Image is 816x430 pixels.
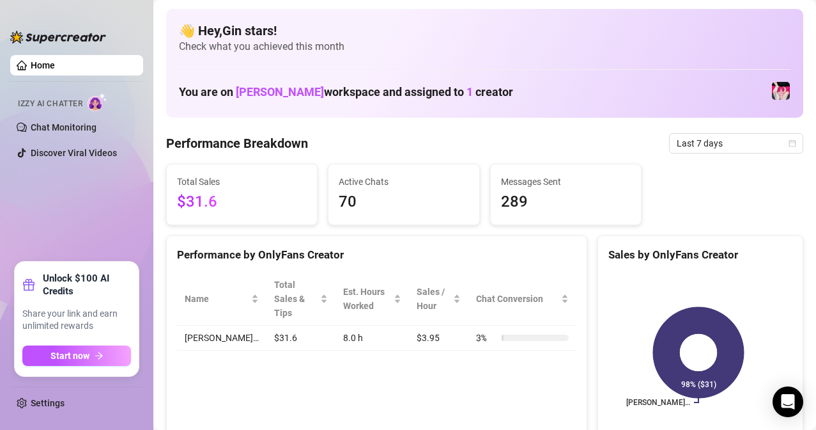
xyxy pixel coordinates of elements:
[18,98,82,110] span: Izzy AI Chatter
[43,272,131,298] strong: Unlock $100 AI Credits
[31,60,55,70] a: Home
[177,273,266,326] th: Name
[177,175,307,189] span: Total Sales
[339,175,468,189] span: Active Chats
[179,40,790,54] span: Check what you achieved this month
[773,386,803,417] div: Open Intercom Messenger
[417,285,450,313] span: Sales / Hour
[31,122,96,132] a: Chat Monitoring
[772,82,790,100] img: emopink69
[343,285,391,313] div: Est. Hours Worked
[266,326,335,351] td: $31.6
[476,292,558,306] span: Chat Conversion
[22,278,35,291] span: gift
[177,326,266,351] td: [PERSON_NAME]…
[789,139,796,147] span: calendar
[236,85,324,99] span: [PERSON_NAME]
[409,273,468,326] th: Sales / Hour
[409,326,468,351] td: $3.95
[608,246,792,264] div: Sales by OnlyFans Creator
[179,22,790,40] h4: 👋 Hey, Gin stars !
[166,134,308,152] h4: Performance Breakdown
[335,326,409,351] td: 8.0 h
[10,31,106,44] img: logo-BBDzfeDw.svg
[468,273,576,326] th: Chat Conversion
[339,190,468,214] span: 70
[31,398,65,408] a: Settings
[179,85,513,99] h1: You are on workspace and assigned to creator
[677,134,796,153] span: Last 7 days
[177,190,307,214] span: $31.6
[266,273,335,326] th: Total Sales & Tips
[476,331,497,345] span: 3 %
[177,246,576,264] div: Performance by OnlyFans Creator
[501,190,631,214] span: 289
[22,346,131,366] button: Start nowarrow-right
[50,351,89,361] span: Start now
[88,93,107,111] img: AI Chatter
[95,351,104,360] span: arrow-right
[185,292,249,306] span: Name
[466,85,473,99] span: 1
[31,148,117,158] a: Discover Viral Videos
[501,175,631,189] span: Messages Sent
[22,308,131,333] span: Share your link and earn unlimited rewards
[274,278,318,320] span: Total Sales & Tips
[626,398,690,407] text: [PERSON_NAME]…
